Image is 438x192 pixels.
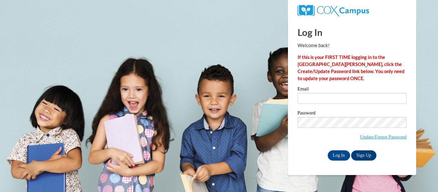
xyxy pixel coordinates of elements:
[298,54,404,81] strong: If this is your FIRST TIME logging in to the [GEOGRAPHIC_DATA][PERSON_NAME], click the Create/Upd...
[298,5,369,16] img: COX Campus
[298,7,369,13] a: COX Campus
[360,134,407,139] a: Update/Forgot Password
[298,87,407,93] label: Email
[328,150,350,161] input: Log In
[298,42,407,49] p: Welcome back!
[298,26,407,39] h1: Log In
[298,111,407,117] label: Password
[351,150,376,161] a: Sign Up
